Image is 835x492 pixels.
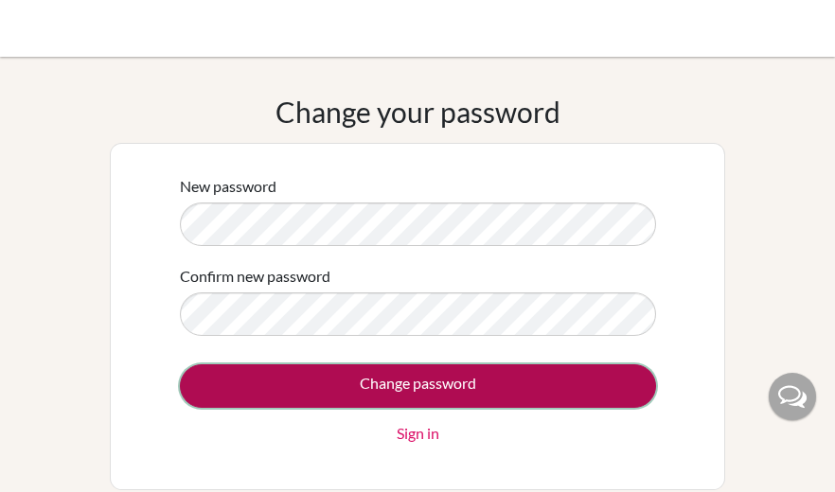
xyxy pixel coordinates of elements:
input: Change password [180,364,656,408]
label: Confirm new password [180,265,330,288]
h1: Change your password [275,95,560,129]
a: Sign in [397,422,439,445]
span: Help [44,13,82,30]
label: New password [180,175,276,198]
